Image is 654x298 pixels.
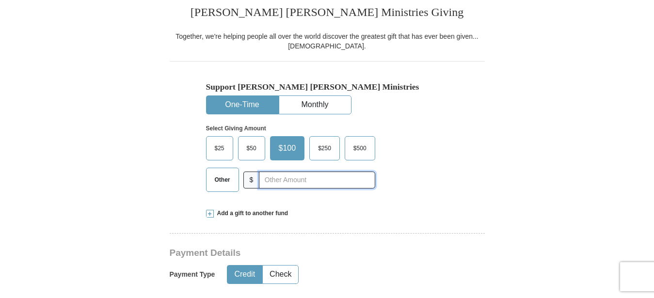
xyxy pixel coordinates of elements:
[170,270,215,279] h5: Payment Type
[170,248,417,259] h3: Payment Details
[313,141,336,156] span: $250
[243,172,260,188] span: $
[274,141,301,156] span: $100
[242,141,261,156] span: $50
[349,141,371,156] span: $500
[210,173,235,187] span: Other
[206,125,266,132] strong: Select Giving Amount
[214,209,288,218] span: Add a gift to another fund
[227,266,262,283] button: Credit
[210,141,229,156] span: $25
[259,172,375,188] input: Other Amount
[207,96,278,114] button: One-Time
[263,266,298,283] button: Check
[279,96,351,114] button: Monthly
[206,82,448,92] h5: Support [PERSON_NAME] [PERSON_NAME] Ministries
[170,31,485,51] div: Together, we're helping people all over the world discover the greatest gift that has ever been g...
